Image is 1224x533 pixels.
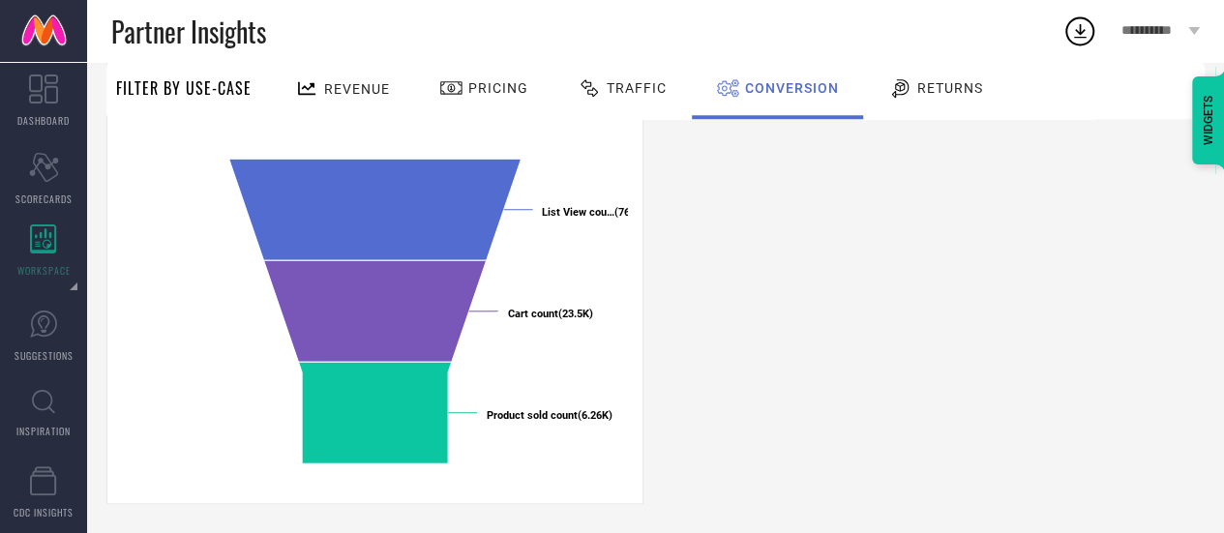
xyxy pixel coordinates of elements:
[607,80,667,96] span: Traffic
[745,80,839,96] span: Conversion
[487,409,578,422] tspan: Product sold count
[542,206,654,219] text: (76.85L)
[508,308,593,320] text: (23.5K)
[15,348,74,363] span: SUGGESTIONS
[542,206,614,219] tspan: List View cou…
[16,424,71,438] span: INSPIRATION
[487,409,612,422] text: (6.26K)
[917,80,983,96] span: Returns
[324,81,390,97] span: Revenue
[111,12,266,51] span: Partner Insights
[15,192,73,206] span: SCORECARDS
[508,308,558,320] tspan: Cart count
[116,76,252,100] span: Filter By Use-Case
[468,80,528,96] span: Pricing
[1062,14,1097,48] div: Open download list
[14,505,74,519] span: CDC INSIGHTS
[17,113,70,128] span: DASHBOARD
[17,263,71,278] span: WORKSPACE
